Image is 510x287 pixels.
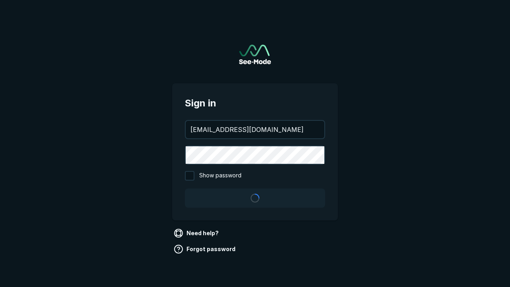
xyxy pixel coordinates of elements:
span: Show password [199,171,241,181]
input: your@email.com [186,121,324,138]
span: Sign in [185,96,325,110]
a: Need help? [172,227,222,240]
img: See-Mode Logo [239,45,271,64]
a: Forgot password [172,243,239,256]
a: Go to sign in [239,45,271,64]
